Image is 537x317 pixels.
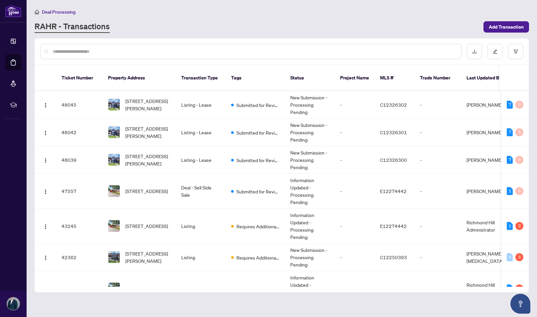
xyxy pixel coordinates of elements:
[56,119,103,146] td: 48042
[415,146,461,174] td: -
[108,127,120,138] img: thumbnail-img
[176,91,226,119] td: Listing - Lease
[335,91,375,119] td: -
[380,254,407,260] span: C12250393
[40,99,51,110] button: Logo
[236,101,280,109] span: Submitted for Review
[461,209,511,244] td: Richmond Hill Administrator
[226,65,285,91] th: Tags
[108,185,120,197] img: thumbnail-img
[176,244,226,271] td: Listing
[507,187,513,195] div: 1
[42,9,75,15] span: Deal Processing
[236,129,280,136] span: Submitted for Review
[125,97,171,112] span: [STREET_ADDRESS][PERSON_NAME]
[236,188,280,195] span: Submitted for Review
[461,91,511,119] td: [PERSON_NAME]
[415,244,461,271] td: -
[56,209,103,244] td: 43245
[5,5,21,17] img: logo
[285,119,335,146] td: New Submission - Processing Pending
[415,174,461,209] td: -
[335,65,375,91] th: Project Name
[285,271,335,306] td: Information Updated - Processing Pending
[335,271,375,306] td: -
[467,44,482,59] button: download
[176,65,226,91] th: Transaction Type
[375,65,415,91] th: MLS #
[461,174,511,209] td: [PERSON_NAME]
[125,285,168,292] span: [STREET_ADDRESS]
[56,146,103,174] td: 48039
[335,119,375,146] td: -
[380,285,407,291] span: E12245506
[515,284,523,292] div: 5
[43,130,48,136] img: Logo
[507,101,513,109] div: 7
[125,250,171,264] span: [STREET_ADDRESS][PERSON_NAME]
[35,10,39,14] span: home
[461,65,511,91] th: Last Updated By
[461,244,511,271] td: [PERSON_NAME][MEDICAL_DATA]
[472,49,477,54] span: download
[380,157,407,163] span: C12326300
[236,157,280,164] span: Submitted for Review
[285,244,335,271] td: New Submission - Processing Pending
[285,65,335,91] th: Status
[483,21,529,33] button: Add Transaction
[125,187,168,195] span: [STREET_ADDRESS]
[285,174,335,209] td: Information Updated - Processing Pending
[515,222,523,230] div: 2
[43,255,48,261] img: Logo
[507,156,513,164] div: 7
[40,155,51,165] button: Logo
[335,146,375,174] td: -
[43,158,48,163] img: Logo
[510,294,530,314] button: Open asap
[513,49,518,54] span: filter
[40,252,51,263] button: Logo
[461,271,511,306] td: Richmond Hill Administrator
[236,254,280,261] span: Requires Additional Docs
[487,44,503,59] button: edit
[125,222,168,230] span: [STREET_ADDRESS]
[415,91,461,119] td: -
[507,128,513,136] div: 7
[285,91,335,119] td: New Submission - Processing Pending
[515,253,523,261] div: 5
[108,283,120,294] img: thumbnail-img
[43,224,48,229] img: Logo
[380,129,407,135] span: C12326301
[236,285,257,292] span: Cancelled
[415,119,461,146] td: -
[415,209,461,244] td: -
[7,297,20,310] img: Profile Icon
[176,119,226,146] td: Listing - Lease
[380,223,407,229] span: E12274442
[489,22,524,32] span: Add Transaction
[108,220,120,232] img: thumbnail-img
[40,186,51,196] button: Logo
[335,174,375,209] td: -
[461,146,511,174] td: [PERSON_NAME]
[515,101,523,109] div: 0
[125,153,171,167] span: [STREET_ADDRESS][PERSON_NAME]
[515,187,523,195] div: 0
[43,286,48,292] img: Logo
[35,21,110,33] a: RAHR - Transactions
[176,174,226,209] td: Deal - Sell Side Sale
[108,252,120,263] img: thumbnail-img
[40,127,51,138] button: Logo
[108,154,120,165] img: thumbnail-img
[56,271,103,306] td: 42361
[40,283,51,294] button: Logo
[125,125,171,140] span: [STREET_ADDRESS][PERSON_NAME]
[108,99,120,110] img: thumbnail-img
[415,65,461,91] th: Trade Number
[236,223,280,230] span: Requires Additional Docs
[56,174,103,209] td: 47557
[285,146,335,174] td: New Submission - Processing Pending
[103,65,176,91] th: Property Address
[43,189,48,194] img: Logo
[176,271,226,306] td: Listing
